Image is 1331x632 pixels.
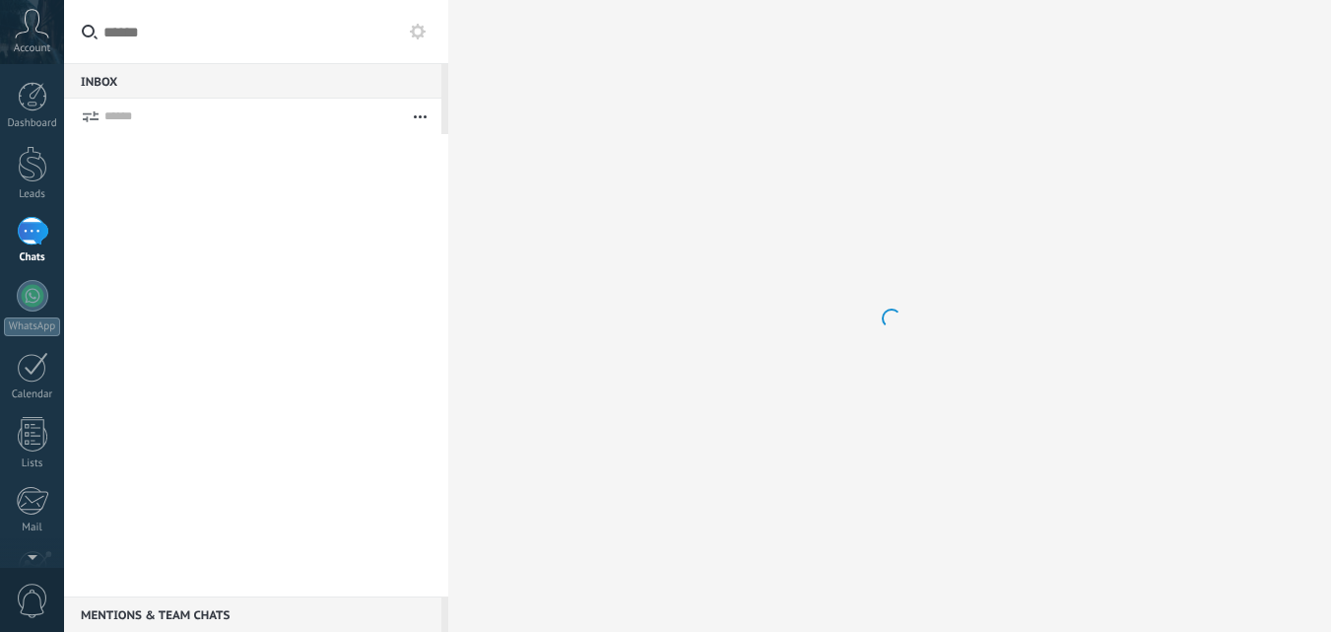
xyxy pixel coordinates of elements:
div: Calendar [4,388,61,401]
div: Chats [4,251,61,264]
div: Mail [4,522,61,534]
button: More [399,99,441,134]
div: Mentions & Team chats [64,597,441,632]
div: Lists [4,457,61,470]
span: Account [14,42,50,55]
div: WhatsApp [4,317,60,336]
div: Dashboard [4,117,61,130]
div: Leads [4,188,61,201]
div: Inbox [64,63,441,99]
